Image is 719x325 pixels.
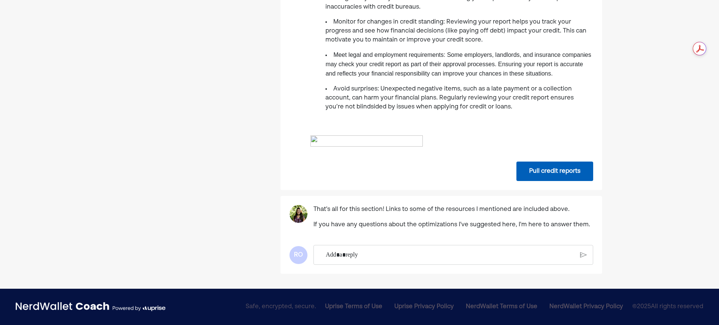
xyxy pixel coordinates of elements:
div: Safe, encrypted, secure. [235,302,316,309]
li: Monitor for changes in credit standing: Reviewing your report helps you track your progress and s... [325,18,593,45]
button: Pull credit reports [516,162,593,181]
pre: That's all for this section! Links to some of the resources I mentioned are included above. [313,205,590,215]
div: Uprise Terms of Use [325,302,382,311]
div: NerdWallet Terms of Use [466,302,537,311]
div: Rich Text Editor. Editing area: main [322,245,578,265]
span: © 2025 All rights reserved [632,302,703,312]
div: Uprise Privacy Policy [394,302,454,311]
pre: If you have any questions about the optimizations I've suggested here, I'm here to answer them. [313,220,590,230]
div: RO [289,246,307,264]
span: Meet legal and employment requirements: Some employers, landlords, and insurance companies may ch... [325,52,591,77]
li: Avoid surprises: Unexpected negative items, such as a late payment or a collection account, can h... [325,85,593,111]
div: NerdWallet Privacy Policy [549,302,623,311]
